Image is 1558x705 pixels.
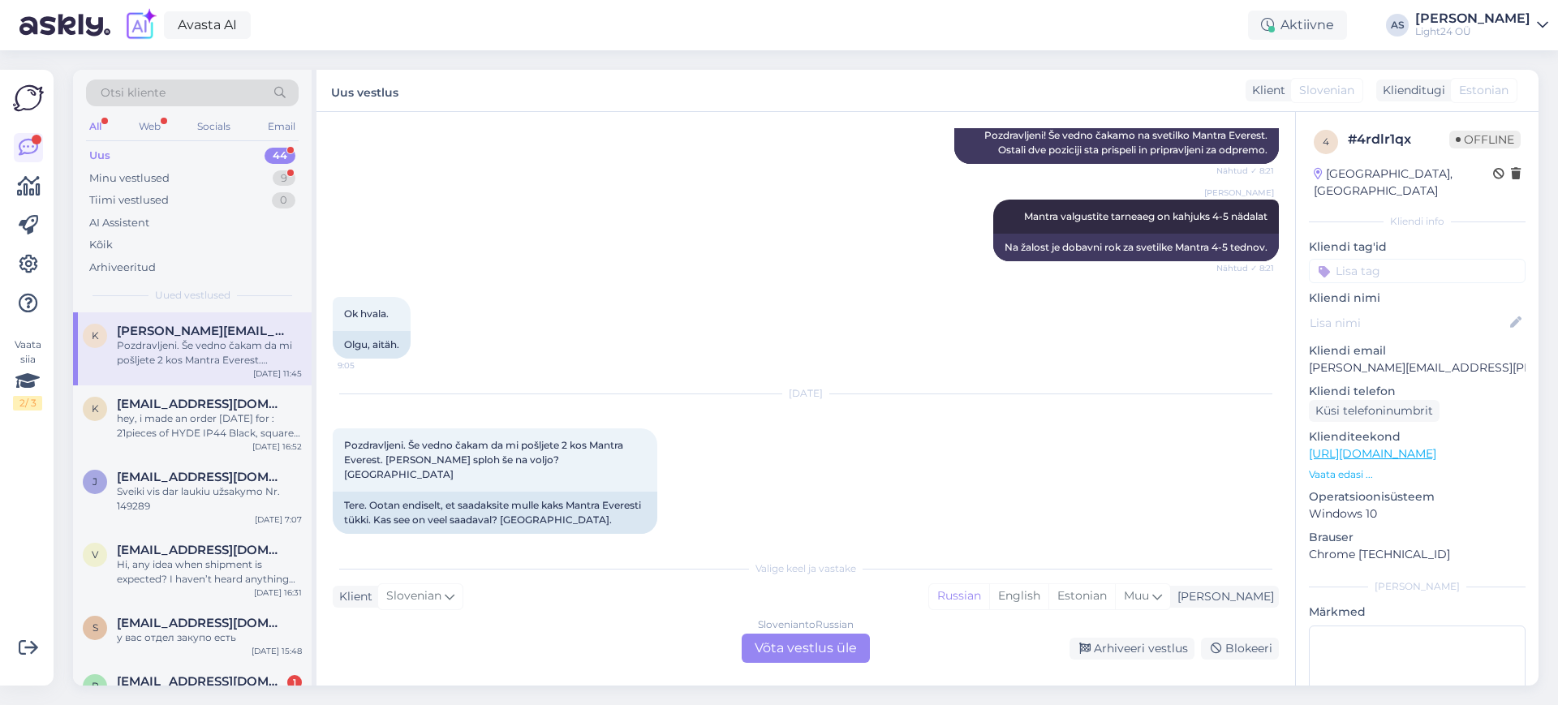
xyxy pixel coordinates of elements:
[164,11,251,39] a: Avasta AI
[117,397,286,411] span: kuninkaantie752@gmail.com
[1309,342,1526,359] p: Kliendi email
[1415,12,1530,25] div: [PERSON_NAME]
[272,192,295,208] div: 0
[1309,604,1526,621] p: Märkmed
[89,148,110,164] div: Uus
[1299,82,1354,99] span: Slovenian
[89,215,149,231] div: AI Assistent
[954,122,1279,164] div: Pozdravljeni! Še vedno čakamo na svetilko Mantra Everest. Ostali dve poziciji sta prispeli in pri...
[333,331,411,359] div: Olgu, aitäh.
[993,234,1279,261] div: Na žalost je dobavni rok za svetilke Mantra 4-5 tednov.
[93,475,97,488] span: j
[89,192,169,208] div: Tiimi vestlused
[92,329,99,342] span: k
[194,116,234,137] div: Socials
[92,680,99,692] span: r
[1309,290,1526,307] p: Kliendi nimi
[1248,11,1347,40] div: Aktiivne
[86,116,105,137] div: All
[1309,467,1526,482] p: Vaata edasi ...
[333,386,1279,401] div: [DATE]
[287,675,302,690] div: 1
[253,368,302,380] div: [DATE] 11:45
[1309,579,1526,594] div: [PERSON_NAME]
[1309,239,1526,256] p: Kliendi tag'id
[123,8,157,42] img: explore-ai
[13,396,42,411] div: 2 / 3
[13,337,42,411] div: Vaata siia
[1314,166,1493,200] div: [GEOGRAPHIC_DATA], [GEOGRAPHIC_DATA]
[117,557,302,587] div: Hi, any idea when shipment is expected? I haven’t heard anything yet. Commande n°149638] ([DATE])...
[1309,383,1526,400] p: Kliendi telefon
[1309,488,1526,505] p: Operatsioonisüsteem
[13,83,44,114] img: Askly Logo
[252,645,302,657] div: [DATE] 15:48
[331,80,398,101] label: Uus vestlus
[117,630,302,645] div: у вас отдел закупо есть
[117,470,286,484] span: justmisius@gmail.com
[1213,165,1274,177] span: Nähtud ✓ 8:21
[742,634,870,663] div: Võta vestlus üle
[1309,259,1526,283] input: Lisa tag
[333,561,1279,576] div: Valige keel ja vastake
[1124,588,1149,603] span: Muu
[1070,638,1194,660] div: Arhiveeri vestlus
[1213,262,1274,274] span: Nähtud ✓ 8:21
[1310,314,1507,332] input: Lisa nimi
[1386,14,1409,37] div: AS
[338,359,398,372] span: 9:05
[386,587,441,605] span: Slovenian
[273,170,295,187] div: 9
[117,338,302,368] div: Pozdravljeni. Še vedno čakam da mi pošljete 2 kos Mantra Everest. [PERSON_NAME] sploh še na voljo...
[117,616,286,630] span: shahzoda@ovivoelektrik.com.tr
[989,584,1048,608] div: English
[101,84,166,101] span: Otsi kliente
[92,548,98,561] span: v
[1171,588,1274,605] div: [PERSON_NAME]
[338,535,398,547] span: 11:45
[1204,187,1274,199] span: [PERSON_NAME]
[1415,25,1530,38] div: Light24 OÜ
[1348,130,1449,149] div: # 4rdlr1qx
[117,674,286,689] span: ritvaleinonen@hotmail.com
[1309,359,1526,376] p: [PERSON_NAME][EMAIL_ADDRESS][PERSON_NAME][DOMAIN_NAME]
[758,617,854,632] div: Slovenian to Russian
[265,116,299,137] div: Email
[117,411,302,441] div: hey, i made an order [DATE] for : 21pieces of HYDE IP44 Black, square lamps We opened the package...
[1309,400,1440,422] div: Küsi telefoninumbrit
[1449,131,1521,148] span: Offline
[1415,12,1548,38] a: [PERSON_NAME]Light24 OÜ
[1201,638,1279,660] div: Blokeeri
[155,288,230,303] span: Uued vestlused
[89,170,170,187] div: Minu vestlused
[1048,584,1115,608] div: Estonian
[344,307,389,320] span: Ok hvala.
[89,260,156,276] div: Arhiveeritud
[344,439,626,480] span: Pozdravljeni. Še vedno čakam da mi pošljete 2 kos Mantra Everest. [PERSON_NAME] sploh še na voljo...
[255,514,302,526] div: [DATE] 7:07
[117,543,286,557] span: vanheiningenruud@gmail.com
[1309,546,1526,563] p: Chrome [TECHNICAL_ID]
[89,237,113,253] div: Kõik
[265,148,295,164] div: 44
[1309,505,1526,522] p: Windows 10
[92,402,99,415] span: k
[1309,214,1526,229] div: Kliendi info
[1459,82,1509,99] span: Estonian
[117,324,286,338] span: kovac.zoran@siol.net
[136,116,164,137] div: Web
[333,588,372,605] div: Klient
[1024,210,1267,222] span: Mantra valgustite tarneaeg on kahjuks 4-5 nädalat
[254,587,302,599] div: [DATE] 16:31
[1246,82,1285,99] div: Klient
[1309,446,1436,461] a: [URL][DOMAIN_NAME]
[1309,529,1526,546] p: Brauser
[1309,428,1526,445] p: Klienditeekond
[1323,135,1329,148] span: 4
[117,484,302,514] div: Sveiki vis dar laukiu užsakymo Nr. 149289
[929,584,989,608] div: Russian
[1376,82,1445,99] div: Klienditugi
[333,492,657,534] div: Tere. Ootan endiselt, et saadaksite mulle kaks Mantra Everesti tükki. Kas see on veel saadaval? [...
[252,441,302,453] div: [DATE] 16:52
[93,621,98,634] span: s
